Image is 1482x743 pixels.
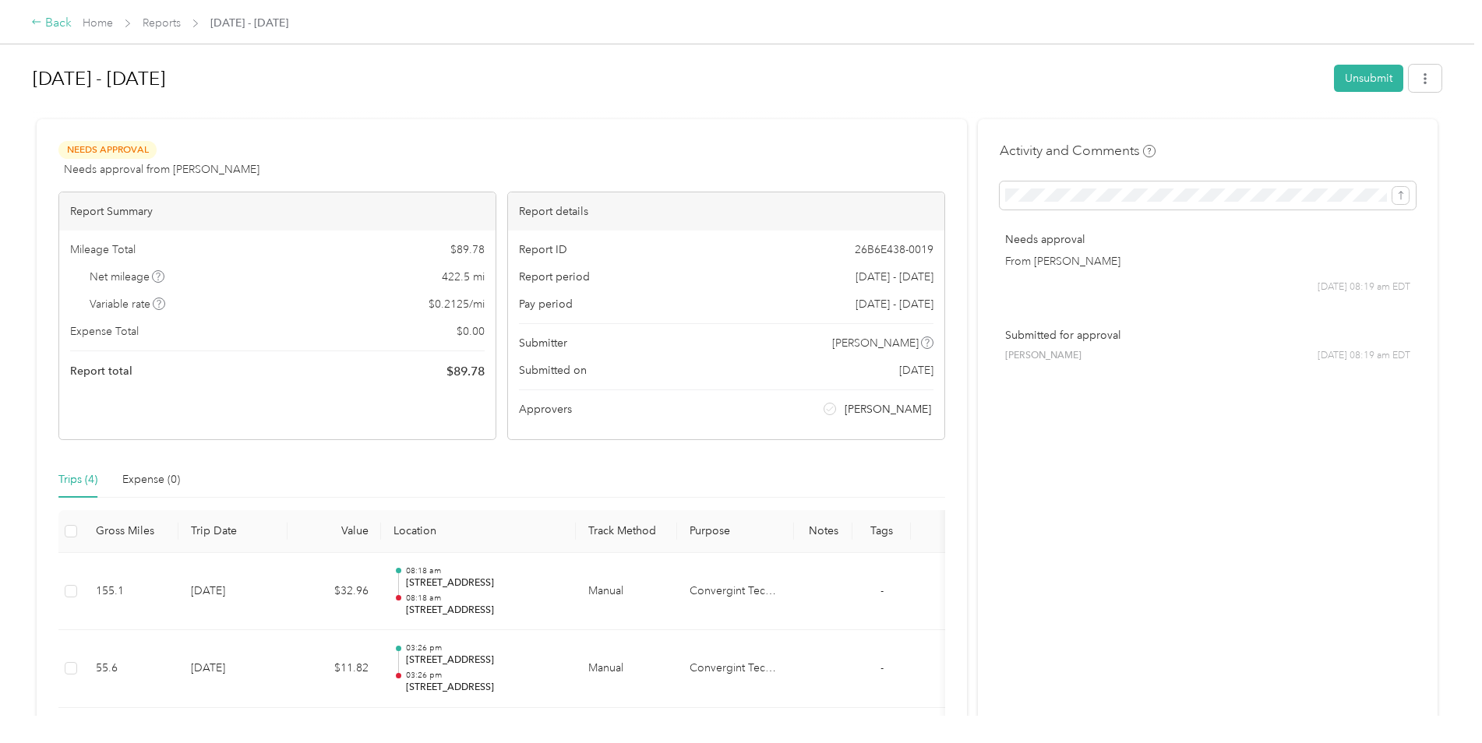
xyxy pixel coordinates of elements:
span: [PERSON_NAME] [845,401,931,417]
div: Expense (0) [122,471,180,488]
span: Report ID [519,241,567,258]
td: Convergint Technologies [677,553,794,631]
th: Trip Date [178,510,288,553]
span: - [880,661,884,674]
span: - [880,584,884,597]
td: Manual [576,630,677,708]
th: Notes [794,510,852,553]
th: Location [381,510,576,553]
span: [DATE] - [DATE] [856,269,933,285]
span: [PERSON_NAME] [1005,349,1082,363]
td: 55.6 [83,630,178,708]
span: [PERSON_NAME] [832,335,919,351]
span: Needs approval from [PERSON_NAME] [64,161,259,178]
div: Trips (4) [58,471,97,488]
span: $ 89.78 [446,362,485,381]
p: 08:18 am [406,565,563,576]
span: [DATE] - [DATE] [210,15,288,31]
p: 03:26 pm [406,643,563,653]
span: Approvers [519,401,572,417]
th: Tags [852,510,911,553]
span: $ 0.00 [457,323,485,340]
span: Needs Approval [58,141,157,159]
p: [STREET_ADDRESS] [406,576,563,590]
td: Convergint Technologies [677,630,794,708]
span: [DATE] 08:19 am EDT [1318,349,1410,363]
td: [DATE] [178,553,288,631]
span: Variable rate [90,296,166,312]
div: Back [31,14,72,33]
h4: Activity and Comments [1000,141,1156,160]
p: 08:18 am [406,593,563,604]
span: 422.5 mi [442,269,485,285]
span: [DATE] 08:19 am EDT [1318,280,1410,294]
th: Purpose [677,510,794,553]
span: $ 89.78 [450,241,485,258]
span: 26B6E438-0019 [855,241,933,258]
span: Expense Total [70,323,139,340]
span: Pay period [519,296,573,312]
td: 155.1 [83,553,178,631]
span: Submitted on [519,362,587,379]
td: [DATE] [178,630,288,708]
span: [DATE] - [DATE] [856,296,933,312]
span: Report total [70,363,132,379]
th: Track Method [576,510,677,553]
td: Manual [576,553,677,631]
button: Unsubmit [1334,65,1403,92]
div: Report Summary [59,192,496,231]
p: 03:26 pm [406,670,563,681]
th: Gross Miles [83,510,178,553]
th: Value [288,510,381,553]
span: Mileage Total [70,241,136,258]
a: Home [83,16,113,30]
td: $32.96 [288,553,381,631]
a: Reports [143,16,181,30]
span: Net mileage [90,269,165,285]
span: Report period [519,269,590,285]
iframe: Everlance-gr Chat Button Frame [1395,656,1482,743]
p: Needs approval [1005,231,1410,248]
p: [STREET_ADDRESS] [406,604,563,618]
span: Submitter [519,335,567,351]
div: Report details [508,192,944,231]
p: [STREET_ADDRESS] [406,681,563,695]
p: Submitted for approval [1005,327,1410,343]
p: From [PERSON_NAME] [1005,253,1410,269]
span: [DATE] [899,362,933,379]
span: $ 0.2125 / mi [429,296,485,312]
td: $11.82 [288,630,381,708]
h1: Aug 1 - 31, 2025 [33,60,1323,97]
p: [STREET_ADDRESS] [406,653,563,667]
